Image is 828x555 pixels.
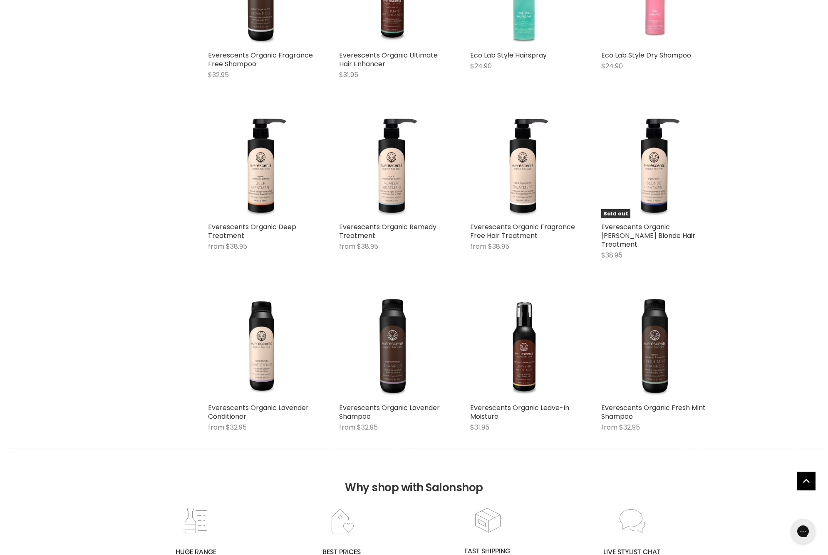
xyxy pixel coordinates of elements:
[339,403,440,421] a: Everescents Organic Lavender Shampoo
[601,250,622,260] span: $38.95
[211,293,311,399] img: Everescents Organic Lavender Conditioner
[339,112,445,218] img: Everescents Organic Remedy Treatment
[339,50,438,69] a: Everescents Organic Ultimate Hair Enhancer
[797,472,816,493] span: Back to top
[601,50,691,60] a: Eco Lab Style Dry Shampoo
[208,70,229,80] span: $32.95
[208,50,313,69] a: Everescents Organic Fragrance Free Shampoo
[470,50,547,60] a: Eco Lab Style Hairspray
[601,209,630,219] span: Sold out
[488,242,509,251] span: $38.95
[208,403,309,421] a: Everescents Organic Lavender Conditioner
[226,422,247,432] span: $32.95
[786,516,820,547] iframe: Gorgias live chat messenger
[601,112,707,218] img: Everescents Organic Berry Blonde Hair Treatment
[208,222,296,240] a: Everescents Organic Deep Treatment
[470,112,576,218] img: Everescents Organic Fragrance Free Hair Treatment
[601,222,695,249] a: Everescents Organic [PERSON_NAME] Blonde Hair Treatment
[339,422,355,432] span: from
[208,422,224,432] span: from
[797,472,816,490] a: Back to top
[470,422,489,432] span: $31.95
[470,403,569,421] a: Everescents Organic Leave-In Moisture
[470,222,575,240] a: Everescents Organic Fragrance Free Hair Treatment
[601,112,707,218] a: Everescents Organic Berry Blonde Hair TreatmentSold out
[470,293,576,399] img: Everescents Organic Leave-In Moisture
[208,112,314,218] img: Everescents Organic Deep Treatment
[601,422,617,432] span: from
[357,422,378,432] span: $32.95
[339,293,445,399] img: Everescents Organic Lavender Shampoo
[357,242,378,251] span: $38.95
[339,70,358,80] span: $31.95
[4,448,824,507] h2: Why shop with Salonshop
[601,403,706,421] a: Everescents Organic Fresh Mint Shampoo
[226,242,247,251] span: $38.95
[619,422,640,432] span: $32.95
[208,293,314,399] a: Everescents Organic Lavender Conditioner
[208,242,224,251] span: from
[470,242,486,251] span: from
[601,293,707,399] img: Everescents Organic Fresh Mint Shampoo
[339,242,355,251] span: from
[601,61,623,71] span: $24.90
[470,61,492,71] span: $24.90
[339,222,436,240] a: Everescents Organic Remedy Treatment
